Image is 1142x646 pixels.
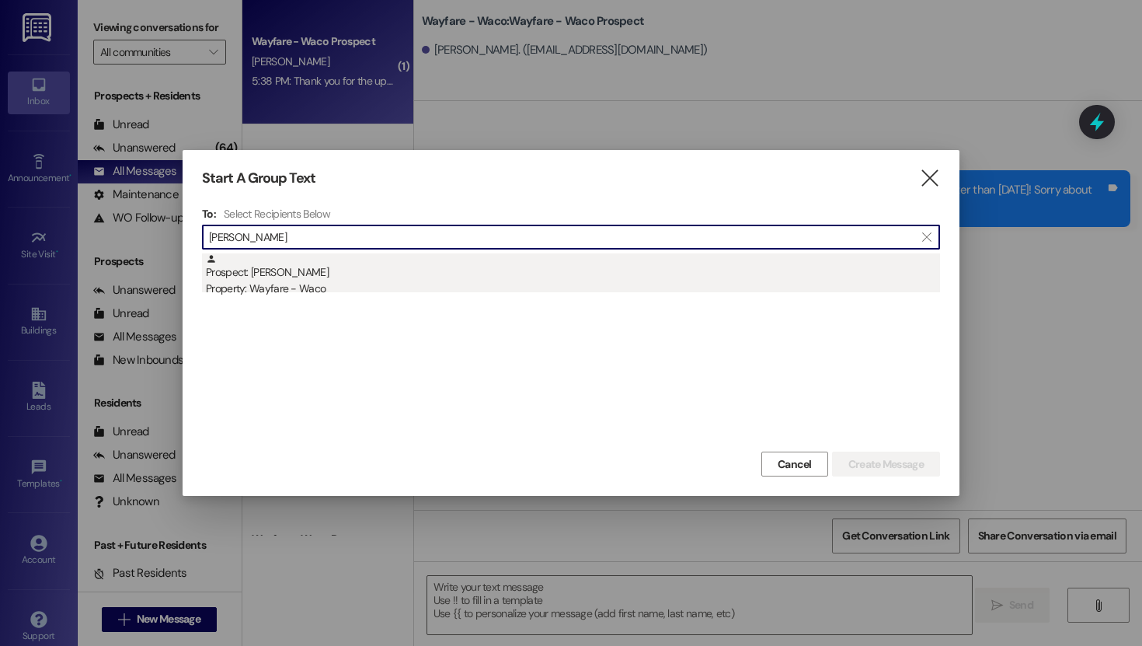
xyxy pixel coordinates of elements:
[778,456,812,473] span: Cancel
[919,170,940,187] i: 
[832,452,940,477] button: Create Message
[202,169,315,187] h3: Start A Group Text
[206,281,940,297] div: Property: Wayfare - Waco
[914,225,939,249] button: Clear text
[224,207,330,221] h4: Select Recipients Below
[202,207,216,221] h3: To:
[202,253,940,292] div: Prospect: [PERSON_NAME]Property: Wayfare - Waco
[761,452,828,477] button: Cancel
[848,456,924,473] span: Create Message
[206,253,940,298] div: Prospect: [PERSON_NAME]
[922,231,931,243] i: 
[209,226,914,248] input: Search for any contact or apartment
